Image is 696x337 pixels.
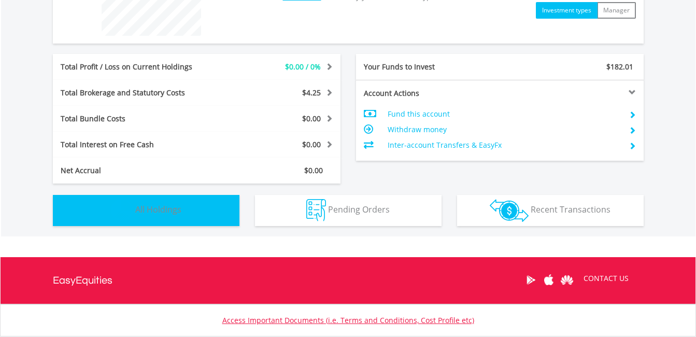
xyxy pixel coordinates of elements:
[53,257,112,304] a: EasyEquities
[522,264,540,296] a: Google Play
[53,195,239,226] button: All Holdings
[304,165,323,175] span: $0.00
[457,195,644,226] button: Recent Transactions
[540,264,558,296] a: Apple
[576,264,636,293] a: CONTACT US
[328,204,390,215] span: Pending Orders
[302,114,321,123] span: $0.00
[536,2,598,19] button: Investment types
[356,62,500,72] div: Your Funds to Invest
[111,199,133,221] img: holdings-wht.png
[531,204,610,215] span: Recent Transactions
[53,165,221,176] div: Net Accrual
[606,62,633,72] span: $182.01
[53,88,221,98] div: Total Brokerage and Statutory Costs
[388,106,620,122] td: Fund this account
[388,137,620,153] td: Inter-account Transfers & EasyFx
[53,62,221,72] div: Total Profit / Loss on Current Holdings
[285,62,321,72] span: $0.00 / 0%
[135,204,181,215] span: All Holdings
[558,264,576,296] a: Huawei
[302,88,321,97] span: $4.25
[255,195,442,226] button: Pending Orders
[597,2,636,19] button: Manager
[388,122,620,137] td: Withdraw money
[490,199,529,222] img: transactions-zar-wht.png
[222,315,474,325] a: Access Important Documents (i.e. Terms and Conditions, Cost Profile etc)
[53,114,221,124] div: Total Bundle Costs
[356,88,500,99] div: Account Actions
[306,199,326,221] img: pending_instructions-wht.png
[302,139,321,149] span: $0.00
[53,139,221,150] div: Total Interest on Free Cash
